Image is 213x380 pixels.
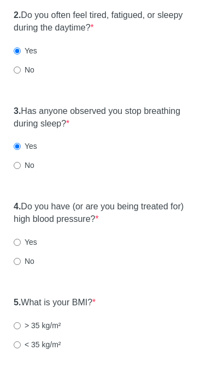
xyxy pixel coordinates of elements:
[14,107,21,116] strong: 3.
[14,298,21,307] strong: 5.
[14,141,37,152] label: Yes
[14,67,21,74] input: No
[14,160,34,171] label: No
[14,342,21,349] input: < 35 kg/m²
[14,256,34,267] label: No
[14,202,21,212] strong: 4.
[14,237,37,248] label: Yes
[14,143,21,150] input: Yes
[14,10,199,35] label: Do you often feel tired, fatigued, or sleepy during the daytime?
[14,106,199,131] label: Has anyone observed you stop breathing during sleep?
[14,65,34,76] label: No
[14,46,37,57] label: Yes
[14,11,21,20] strong: 2.
[14,258,21,266] input: No
[14,323,21,330] input: > 35 kg/m²
[14,201,199,226] label: Do you have (or are you being treated for) high blood pressure?
[14,321,61,331] label: > 35 kg/m²
[14,162,21,170] input: No
[14,239,21,246] input: Yes
[14,48,21,55] input: Yes
[14,297,96,310] label: What is your BMI?
[14,340,61,351] label: < 35 kg/m²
